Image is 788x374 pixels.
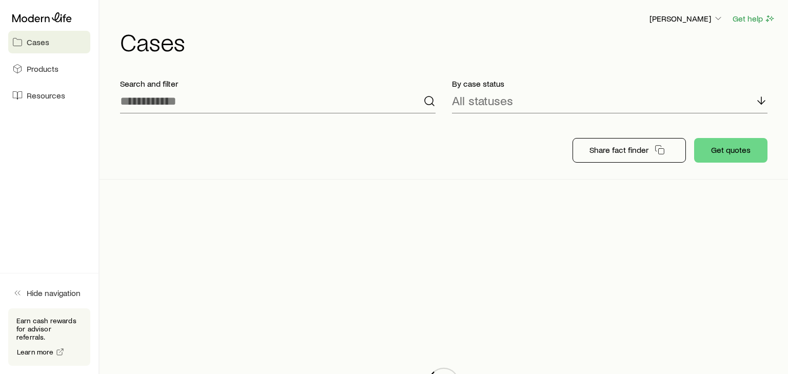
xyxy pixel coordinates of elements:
[8,31,90,53] a: Cases
[27,37,49,47] span: Cases
[27,288,81,298] span: Hide navigation
[452,78,767,89] p: By case status
[27,64,58,74] span: Products
[8,57,90,80] a: Products
[27,90,65,101] span: Resources
[8,84,90,107] a: Resources
[8,308,90,366] div: Earn cash rewards for advisor referrals.Learn more
[649,13,724,25] button: [PERSON_NAME]
[120,78,436,89] p: Search and filter
[573,138,686,163] button: Share fact finder
[589,145,648,155] p: Share fact finder
[732,13,776,25] button: Get help
[649,13,723,24] p: [PERSON_NAME]
[16,317,82,341] p: Earn cash rewards for advisor referrals.
[120,29,776,54] h1: Cases
[8,282,90,304] button: Hide navigation
[694,138,767,163] button: Get quotes
[452,93,513,108] p: All statuses
[17,348,54,356] span: Learn more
